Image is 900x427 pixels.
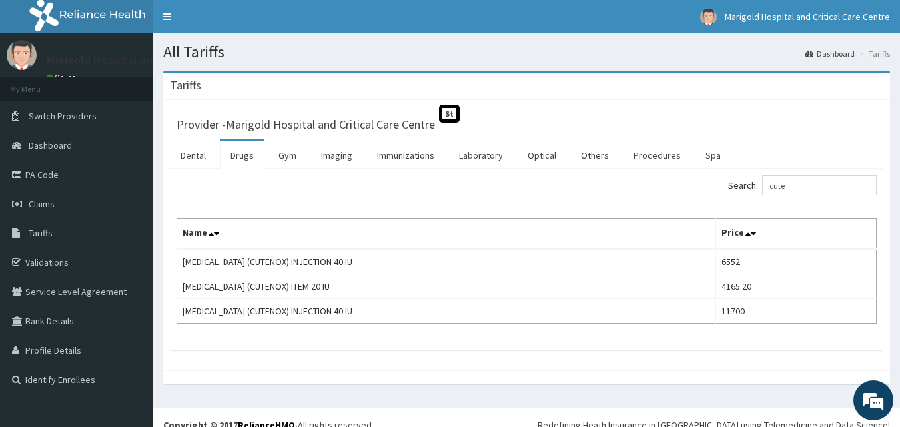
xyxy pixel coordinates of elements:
input: Search: [762,175,877,195]
a: Immunizations [366,141,445,169]
h3: Tariffs [170,79,201,91]
a: Imaging [310,141,363,169]
a: Gym [268,141,307,169]
span: We're online! [77,129,184,263]
a: Optical [517,141,567,169]
a: Dashboard [805,48,855,59]
th: Name [177,219,716,250]
a: Others [570,141,620,169]
h1: All Tariffs [163,43,890,61]
textarea: Type your message and hit 'Enter' [7,285,254,332]
span: Tariffs [29,227,53,239]
a: Procedures [623,141,691,169]
p: Marigold Hospital and Critical Care Centre [47,54,263,66]
td: 4165.20 [716,274,877,299]
th: Price [716,219,877,250]
div: Chat with us now [69,75,224,92]
img: User Image [7,40,37,70]
a: Dental [170,141,217,169]
a: Laboratory [448,141,514,169]
span: St [439,105,460,123]
li: Tariffs [856,48,890,59]
td: [MEDICAL_DATA] (CUTENOX) ITEM 20 IU [177,274,716,299]
td: [MEDICAL_DATA] (CUTENOX) INJECTION 40 IU [177,249,716,274]
a: Spa [695,141,731,169]
td: 6552 [716,249,877,274]
span: Marigold Hospital and Critical Care Centre [725,11,890,23]
span: Dashboard [29,139,72,151]
a: Online [47,73,79,82]
td: [MEDICAL_DATA] (CUTENOX) INJECTION 40 IU [177,299,716,324]
a: Drugs [220,141,264,169]
td: 11700 [716,299,877,324]
img: User Image [700,9,717,25]
h3: Provider - Marigold Hospital and Critical Care Centre [177,119,435,131]
img: d_794563401_company_1708531726252_794563401 [25,67,54,100]
label: Search: [728,175,877,195]
span: Switch Providers [29,110,97,122]
div: Minimize live chat window [219,7,250,39]
span: Claims [29,198,55,210]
